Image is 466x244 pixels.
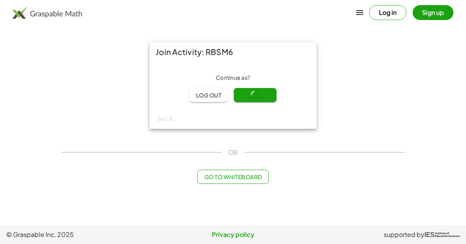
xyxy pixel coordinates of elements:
[189,88,228,102] button: Log out
[424,231,435,238] span: IES
[369,5,406,20] button: Log in
[413,5,453,20] button: Sign up
[149,42,317,61] div: Join Activity: RBSM6
[6,230,157,239] span: © Graspable Inc, 2025
[228,148,238,157] span: OR
[204,173,262,180] span: Go to Whiteboard
[424,230,460,239] a: IESInstitute ofEducation Sciences
[384,230,424,239] span: supported by
[435,232,460,238] span: Institute of Education Sciences
[196,92,221,99] span: Log out
[157,230,308,239] a: Privacy policy
[156,74,310,82] div: Continue as ?
[197,170,268,184] button: Go to Whiteboard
